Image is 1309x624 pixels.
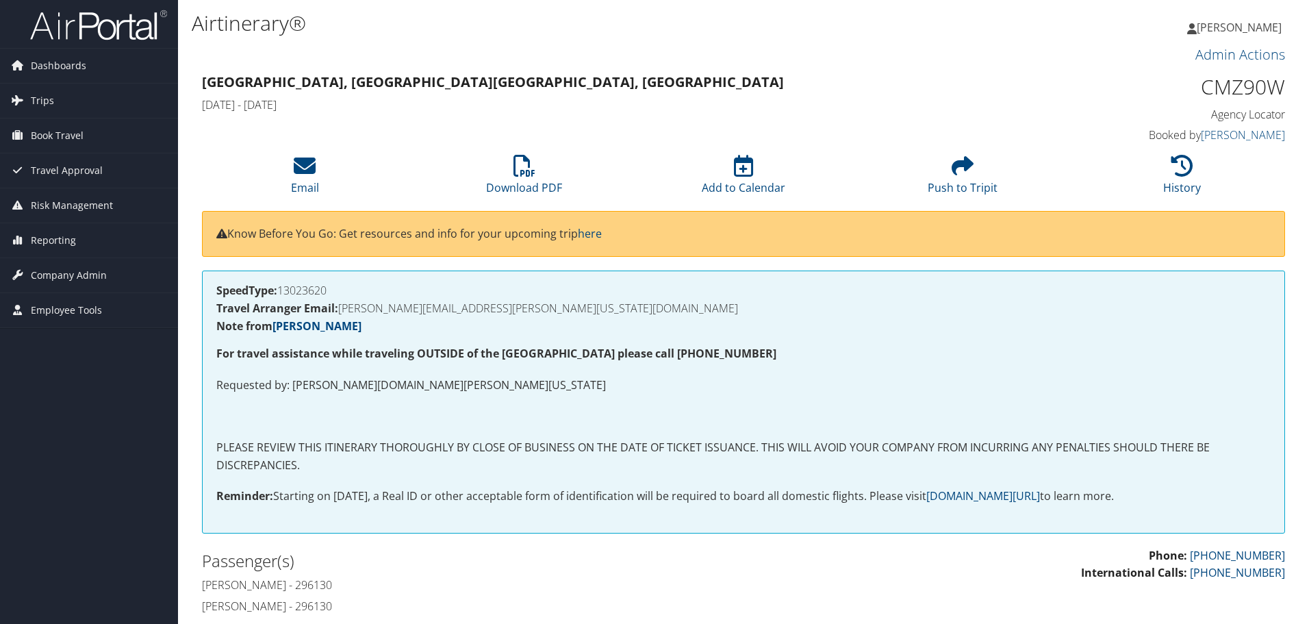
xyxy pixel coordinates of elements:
span: Risk Management [31,188,113,223]
h4: Agency Locator [1030,107,1285,122]
span: Trips [31,84,54,118]
h4: [DATE] - [DATE] [202,97,1009,112]
a: [PERSON_NAME] [1187,7,1295,48]
h1: CMZ90W [1030,73,1285,101]
span: Reporting [31,223,76,258]
a: History [1163,162,1201,195]
span: [PERSON_NAME] [1197,20,1282,35]
p: Know Before You Go: Get resources and info for your upcoming trip [216,225,1271,243]
p: Starting on [DATE], a Real ID or other acceptable form of identification will be required to boar... [216,488,1271,506]
span: Dashboards [31,49,86,83]
span: Employee Tools [31,293,102,327]
a: Download PDF [486,162,562,195]
p: Requested by: [PERSON_NAME][DOMAIN_NAME][PERSON_NAME][US_STATE] [216,377,1271,395]
a: Email [291,162,319,195]
h4: 13023620 [216,285,1271,296]
strong: International Calls: [1081,565,1187,580]
strong: Note from [216,319,361,334]
h1: Airtinerary® [192,9,928,38]
a: here [578,226,602,241]
h4: Booked by [1030,127,1285,142]
h4: [PERSON_NAME][EMAIL_ADDRESS][PERSON_NAME][US_STATE][DOMAIN_NAME] [216,303,1271,314]
a: Push to Tripit [928,162,997,195]
span: Travel Approval [31,153,103,188]
strong: Travel Arranger Email: [216,301,338,316]
span: Book Travel [31,118,84,153]
strong: Reminder: [216,488,273,503]
img: airportal-logo.png [30,9,167,41]
a: [PERSON_NAME] [1201,127,1285,142]
a: [PERSON_NAME] [272,319,361,334]
a: [PHONE_NUMBER] [1190,548,1285,563]
a: Add to Calendar [702,162,785,195]
span: Company Admin [31,258,107,292]
p: PLEASE REVIEW THIS ITINERARY THOROUGHLY BY CLOSE OF BUSINESS ON THE DATE OF TICKET ISSUANCE. THIS... [216,439,1271,474]
strong: For travel assistance while traveling OUTSIDE of the [GEOGRAPHIC_DATA] please call [PHONE_NUMBER] [216,346,776,361]
a: [DOMAIN_NAME][URL] [926,488,1040,503]
strong: Phone: [1149,548,1187,563]
h2: Passenger(s) [202,549,733,573]
strong: SpeedType: [216,283,277,298]
strong: [GEOGRAPHIC_DATA], [GEOGRAPHIC_DATA] [GEOGRAPHIC_DATA], [GEOGRAPHIC_DATA] [202,73,784,91]
h4: [PERSON_NAME] - 296130 [202,599,733,614]
h4: [PERSON_NAME] - 296130 [202,577,733,592]
a: Admin Actions [1195,45,1285,64]
a: [PHONE_NUMBER] [1190,565,1285,580]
